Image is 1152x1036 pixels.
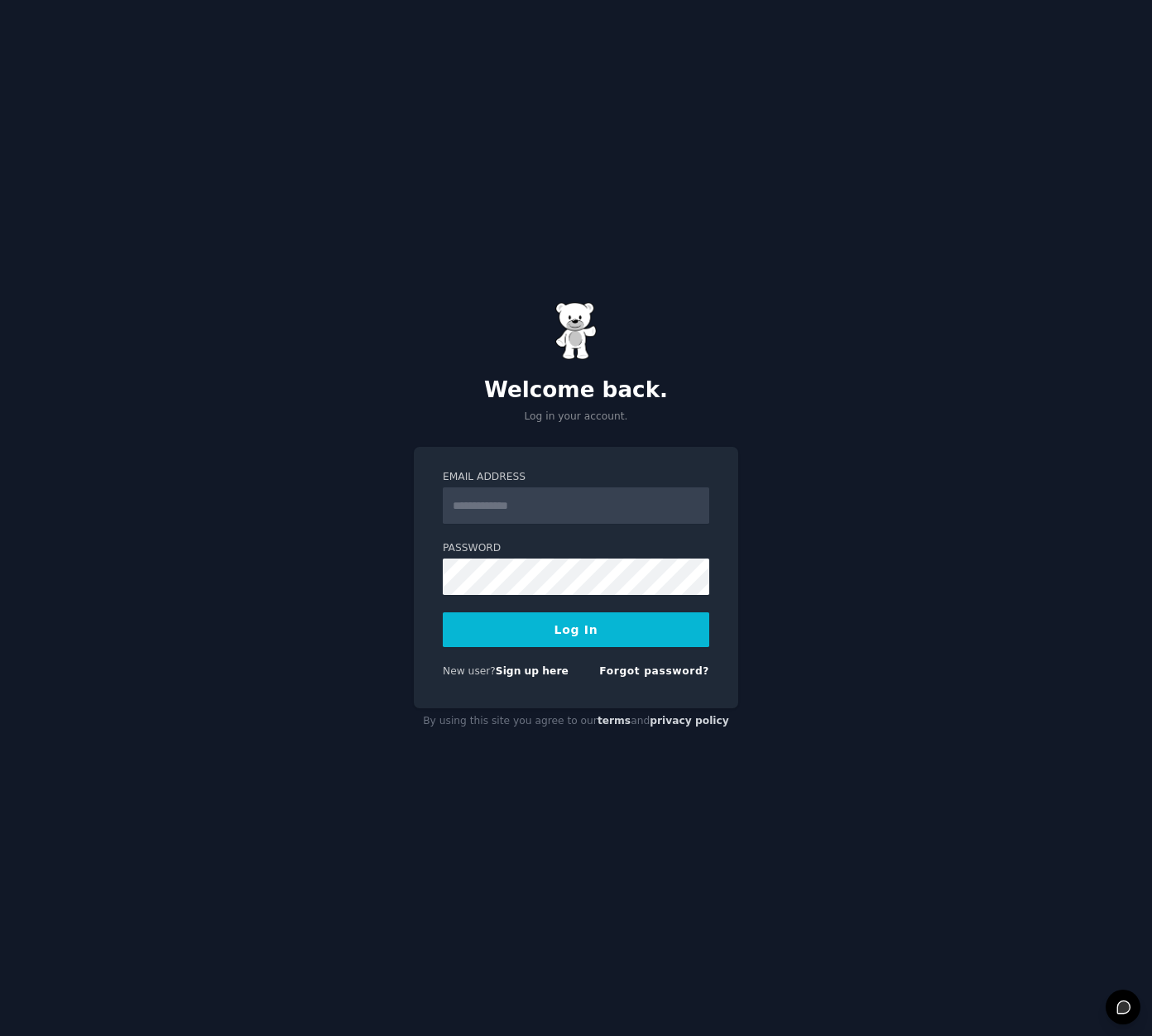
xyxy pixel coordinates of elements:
a: Sign up here [496,665,569,677]
span: New user? [443,665,496,677]
a: privacy policy [650,715,729,727]
label: Password [443,541,709,556]
p: Log in your account. [414,410,738,424]
label: Email Address [443,470,709,485]
a: terms [598,715,631,727]
button: Log In [443,612,709,647]
a: Forgot password? [599,665,709,677]
div: By using this site you agree to our and [414,708,738,735]
img: Gummy Bear [555,302,597,360]
h2: Welcome back. [414,377,738,404]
